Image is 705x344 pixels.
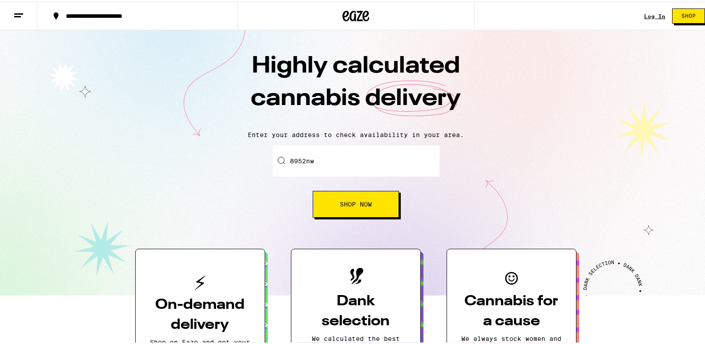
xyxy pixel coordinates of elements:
a: Log In [644,12,665,17]
span: Hi. Need any help? [5,6,64,13]
h3: Dank selection [306,290,406,330]
h3: On-demand delivery [150,293,250,333]
input: Enter your delivery address [273,144,439,175]
span: Shop [681,12,696,17]
p: Enter your address to check availability in your area. [9,130,703,137]
span: Shop Now [340,199,372,206]
h1: Highly calculated cannabis delivery [200,49,512,122]
h3: Cannabis for a cause [461,290,562,330]
button: Shop Now [313,189,399,216]
button: Shop [672,7,705,22]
